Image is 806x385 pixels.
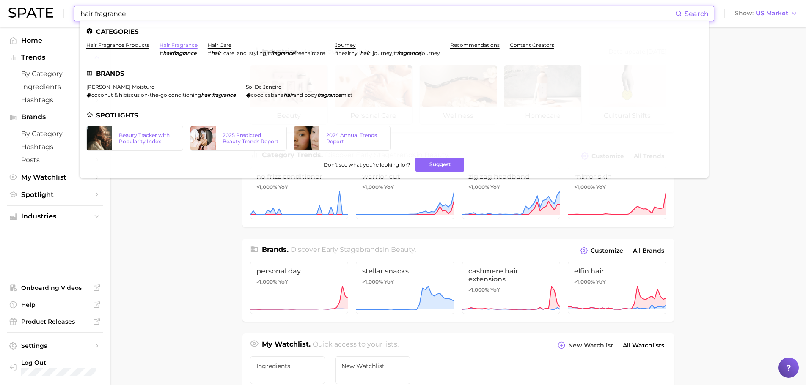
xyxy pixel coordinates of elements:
[21,36,89,44] span: Home
[326,132,383,145] div: 2024 Annual Trends Report
[80,6,675,21] input: Search here for a brand, industry, or ingredient
[262,246,289,254] span: Brands .
[335,50,440,56] div: ,
[208,50,211,56] span: #
[262,339,311,351] h1: My Watchlist.
[735,11,754,16] span: Show
[360,50,370,56] em: hair
[212,92,236,98] em: fragrance
[335,50,360,56] span: #healthy_
[7,34,103,47] a: Home
[397,50,421,56] em: fragrance
[7,140,103,153] a: Hashtags
[468,267,554,283] span: cashmere hair extensions
[578,245,625,257] button: Customize
[574,267,660,275] span: elfin hair
[7,80,103,93] a: Ingredients
[223,132,280,145] div: 2025 Predicted Beauty Trends Report
[250,167,349,219] a: no frizz conditioner>1,000% YoY
[568,342,613,349] span: New Watchlist
[250,356,325,384] a: ingredients
[733,8,800,19] button: ShowUS Market
[190,126,287,151] a: 2025 Predicted Beauty Trends Report
[362,267,448,275] span: stellar snacks
[568,262,666,314] a: elfin hair>1,000% YoY
[341,92,352,98] span: mist
[633,247,664,254] span: All Brands
[462,167,561,219] a: zig zag headband>1,000% YoY
[7,67,103,80] a: by Category
[335,42,356,48] a: journey
[335,356,410,384] a: New Watchlist
[621,340,666,351] a: All Watchlists
[7,210,103,223] button: Industries
[21,83,89,91] span: Ingredients
[291,246,416,254] span: Discover Early Stage brands in .
[7,356,103,378] a: Log out. Currently logged in with e-mail anna.katsnelson@mane.com.
[490,184,500,191] span: YoY
[160,50,163,56] span: #
[631,245,666,257] a: All Brands
[21,213,89,220] span: Industries
[208,42,231,48] a: hair care
[283,92,293,98] em: hair
[21,191,89,199] span: Spotlight
[685,10,709,18] span: Search
[86,42,149,48] a: hair fragrance products
[256,279,277,285] span: >1,000%
[91,92,201,98] span: coconut & hibiscus on-the-go conditioning
[294,126,391,151] a: 2024 Annual Trends Report
[462,262,561,314] a: cashmere hair extensions>1,000% YoY
[591,247,623,254] span: Customize
[391,246,415,254] span: beauty
[568,167,666,219] a: mirror skin>1,000% YoY
[7,171,103,184] a: My Watchlist
[384,279,394,285] span: YoY
[596,184,606,191] span: YoY
[574,279,595,285] span: >1,000%
[8,8,53,18] img: SPATE
[21,342,89,350] span: Settings
[21,113,89,121] span: Brands
[21,130,89,138] span: by Category
[256,363,319,369] span: ingredients
[313,339,399,351] h2: Quick access to your lists.
[160,42,198,48] a: hair fragrance
[756,11,788,16] span: US Market
[574,184,595,190] span: >1,000%
[267,50,271,56] span: #
[7,298,103,311] a: Help
[211,50,221,56] em: hair
[7,111,103,123] button: Brands
[7,188,103,201] a: Spotlight
[510,42,554,48] a: content creators
[341,363,404,369] span: New Watchlist
[356,262,454,314] a: stellar snacks>1,000% YoY
[490,287,500,293] span: YoY
[468,287,489,293] span: >1,000%
[317,92,341,98] em: fragrance
[21,54,89,61] span: Trends
[86,126,183,151] a: Beauty Tracker with Popularity Index
[7,153,103,167] a: Posts
[21,359,107,366] span: Log Out
[450,42,500,48] a: recommendations
[7,127,103,140] a: by Category
[362,279,383,285] span: >1,000%
[294,50,325,56] span: freehaircare
[278,279,288,285] span: YoY
[596,279,606,285] span: YoY
[256,184,277,190] span: >1,000%
[271,50,294,56] em: fragrance
[556,339,615,351] button: New Watchlist
[221,50,266,56] span: _care_and_styling
[21,173,89,181] span: My Watchlist
[250,262,349,314] a: personal day>1,000% YoY
[256,267,342,275] span: personal day
[7,93,103,106] a: Hashtags
[623,342,664,349] span: All Watchlists
[293,92,317,98] span: and body
[201,92,211,98] em: hair
[7,51,103,64] button: Trends
[251,92,283,98] span: coco cabana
